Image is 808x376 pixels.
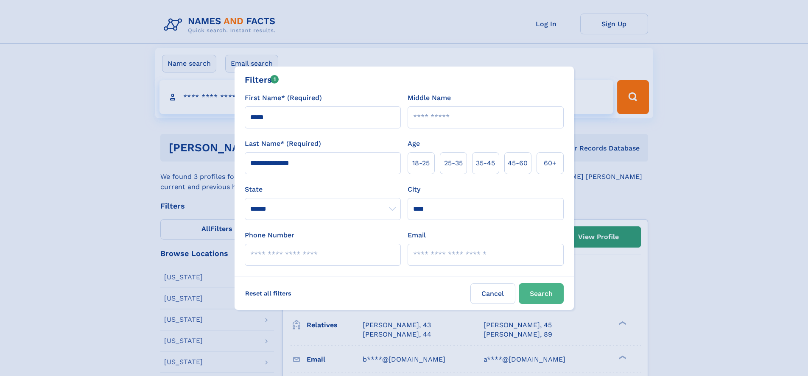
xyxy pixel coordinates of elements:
[408,93,451,103] label: Middle Name
[408,230,426,240] label: Email
[444,158,463,168] span: 25‑35
[245,139,321,149] label: Last Name* (Required)
[476,158,495,168] span: 35‑45
[408,139,420,149] label: Age
[245,184,401,195] label: State
[245,93,322,103] label: First Name* (Required)
[470,283,515,304] label: Cancel
[245,230,294,240] label: Phone Number
[240,283,297,304] label: Reset all filters
[245,73,279,86] div: Filters
[508,158,528,168] span: 45‑60
[408,184,420,195] label: City
[544,158,556,168] span: 60+
[519,283,564,304] button: Search
[412,158,430,168] span: 18‑25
